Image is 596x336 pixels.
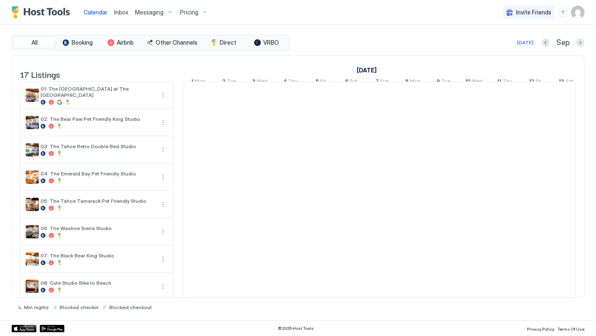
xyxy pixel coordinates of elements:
[375,78,379,86] span: 7
[158,227,168,237] button: More options
[227,78,236,86] span: Tue
[12,35,289,50] div: tab-group
[527,324,554,333] a: Privacy Policy
[380,78,389,86] span: Sun
[114,8,128,17] a: Inbox
[158,281,168,291] button: More options
[41,252,155,259] span: 07: The Black Bear King Studio
[31,39,38,46] span: All
[84,9,108,16] span: Calendar
[263,39,279,46] span: VRBO
[281,76,300,88] a: September 4, 2025
[541,38,550,47] button: Previous month
[220,39,236,46] span: Direct
[373,76,391,88] a: September 7, 2025
[158,90,168,100] button: More options
[410,78,421,86] span: Mon
[314,76,328,88] a: September 5, 2025
[257,78,267,86] span: Wed
[20,68,60,80] span: 17 Listings
[12,6,74,19] a: Host Tools Logo
[72,39,93,46] span: Booking
[26,198,39,211] div: listing image
[100,37,141,48] button: Airbnb
[41,198,155,204] span: 05: The Tahoe Tamarack Pet Friendly Studio
[109,304,152,310] span: Blocked checkout
[195,78,205,86] span: Mon
[437,78,440,86] span: 9
[557,76,575,88] a: September 13, 2025
[24,304,49,310] span: Min nights
[463,76,485,88] a: September 10, 2025
[135,9,163,16] span: Messaging
[158,90,168,100] div: menu
[472,78,483,86] span: Wed
[158,145,168,155] button: More options
[316,78,319,86] span: 5
[41,170,155,177] span: 04: The Emerald Bay Pet Friendly Studio
[246,37,287,48] button: VRBO
[60,304,99,310] span: Blocked checkin
[250,76,269,88] a: September 3, 2025
[26,225,39,238] div: listing image
[143,37,201,48] button: Other Channels
[559,78,564,86] span: 13
[203,37,244,48] button: Direct
[283,78,287,86] span: 4
[158,199,168,209] div: menu
[12,325,36,332] a: App Store
[191,78,193,86] span: 1
[405,78,409,86] span: 8
[558,324,584,333] a: Terms Of Use
[84,8,108,17] a: Calendar
[516,38,535,48] button: [DATE]
[158,227,168,237] div: menu
[288,78,298,86] span: Thu
[556,38,570,48] span: Sep
[41,225,155,231] span: 06: The Washoe Sierra Studio
[558,7,568,17] div: menu
[345,78,348,86] span: 6
[158,199,168,209] button: More options
[158,281,168,291] div: menu
[26,170,39,184] div: listing image
[41,116,155,122] span: 02: The Bear Paw Pet Friendly King Studio
[26,89,39,102] div: listing image
[517,39,534,46] div: [DATE]
[57,37,98,48] button: Booking
[40,325,65,332] a: Google Play Store
[502,78,512,86] span: Thu
[158,172,168,182] button: More options
[355,64,379,76] a: September 1, 2025
[465,78,471,86] span: 10
[189,76,207,88] a: September 1, 2025
[497,78,501,86] span: 11
[26,143,39,156] div: listing image
[41,143,155,149] span: 03: The Tahoe Retro Double Bed Studio
[14,37,55,48] button: All
[158,254,168,264] button: More options
[26,252,39,266] div: listing image
[158,118,168,127] button: More options
[350,78,358,86] span: Sat
[117,39,134,46] span: Airbnb
[565,78,573,86] span: Sat
[529,78,534,86] span: 12
[220,76,238,88] a: September 2, 2025
[41,280,155,286] span: 08: Cute Studio Bike to Beach
[158,254,168,264] div: menu
[343,76,360,88] a: September 6, 2025
[536,78,541,86] span: Fri
[576,38,584,47] button: Next month
[26,280,39,293] div: listing image
[26,116,39,129] div: listing image
[158,118,168,127] div: menu
[516,9,551,16] span: Invite Friends
[435,76,452,88] a: September 9, 2025
[114,9,128,16] span: Inbox
[158,145,168,155] div: menu
[571,6,584,19] div: User profile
